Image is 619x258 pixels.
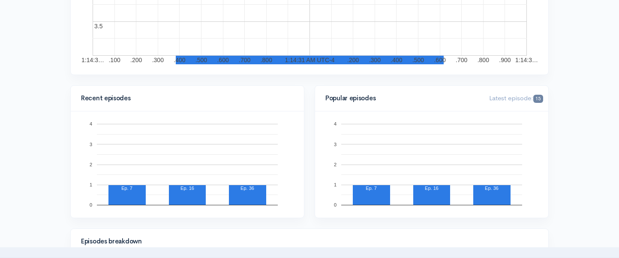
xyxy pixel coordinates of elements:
[499,57,511,63] text: .900
[239,57,250,63] text: .700
[489,94,543,102] span: Latest episode:
[434,57,445,63] text: .600
[412,57,424,63] text: .500
[478,57,489,63] text: .800
[217,57,228,63] text: .600
[90,141,92,147] text: 3
[369,57,381,63] text: .300
[81,95,288,102] h4: Recent episodes
[334,141,337,147] text: 3
[90,182,92,187] text: 1
[130,57,142,63] text: .200
[391,57,402,63] text: .400
[334,202,337,207] text: 0
[347,57,359,63] text: .200
[366,186,377,191] text: Ep. 7
[81,122,294,207] svg: A chart.
[81,57,104,63] text: 1:14:3…
[240,186,254,191] text: Ep. 36
[180,186,194,191] text: Ep. 16
[334,182,337,187] text: 1
[285,57,335,63] text: 1:14:31 AM UTC-4
[90,162,92,167] text: 2
[533,95,543,103] span: 15
[515,57,538,63] text: 1:14:3…
[174,57,185,63] text: .400
[108,57,120,63] text: .100
[334,121,337,126] text: 4
[121,186,132,191] text: Ep. 7
[485,186,499,191] text: Ep. 36
[195,57,207,63] text: .500
[325,122,538,207] svg: A chart.
[94,23,103,30] text: 3.5
[90,121,92,126] text: 4
[81,238,533,245] h4: Episodes breakdown
[261,57,272,63] text: .800
[152,57,164,63] text: .300
[90,202,92,207] text: 0
[456,57,467,63] text: .700
[325,95,479,102] h4: Popular episodes
[425,186,439,191] text: Ep. 16
[334,162,337,167] text: 2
